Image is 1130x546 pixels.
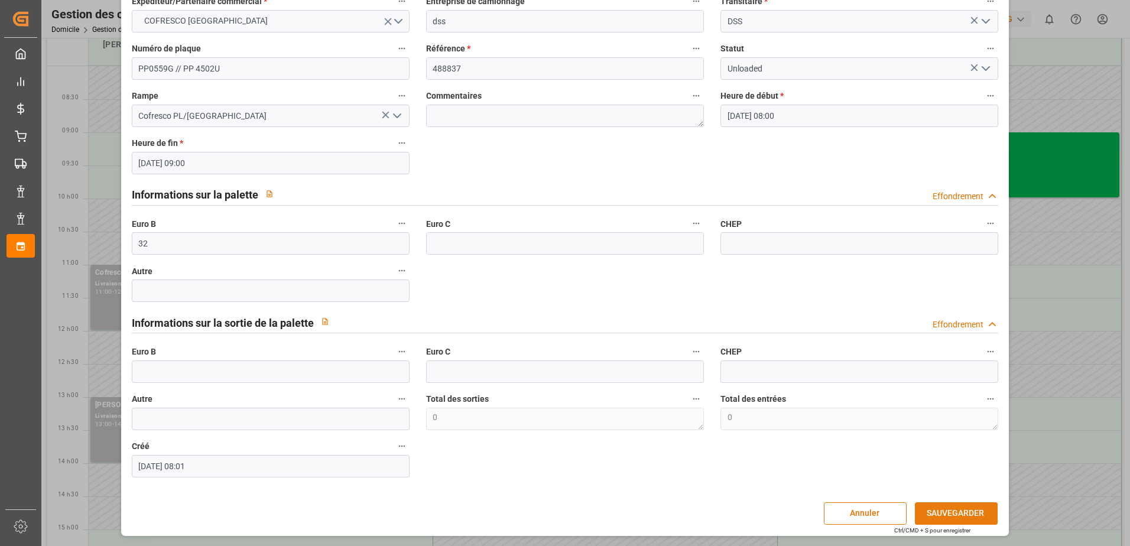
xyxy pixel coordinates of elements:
button: Ouvrir le menu [387,107,405,125]
button: CHEP [983,216,998,231]
button: Heure de début * [983,88,998,103]
input: JJ-MM-AAAA HH :MM [720,105,998,127]
font: Heure de début [720,91,778,100]
input: Type à rechercher/sélectionner [132,105,410,127]
font: Commentaires [426,91,482,100]
button: CHEP [983,344,998,359]
font: Euro B [132,219,156,229]
button: Rampe [394,88,410,103]
button: Euro B [394,344,410,359]
button: Euro C [689,344,704,359]
button: Autre [394,263,410,278]
button: View description [314,310,336,333]
div: Ctrl/CMD + S pour enregistrer [894,526,970,535]
button: Numéro de plaque [394,41,410,56]
font: CHEP [720,219,742,229]
font: Créé [132,441,150,451]
font: Euro C [426,219,450,229]
textarea: 0 [720,408,998,430]
button: Statut [983,41,998,56]
font: Statut [720,44,744,53]
textarea: 0 [426,408,704,430]
button: SAUVEGARDER [915,502,998,525]
span: COFRESCO [GEOGRAPHIC_DATA] [138,15,274,27]
font: Total des sorties [426,394,489,404]
div: Effondrement [933,318,983,331]
button: Euro B [394,216,410,231]
button: Créé [394,438,410,454]
button: Autre [394,391,410,407]
font: CHEP [720,347,742,356]
button: Ouvrir le menu [132,10,410,32]
font: Euro C [426,347,450,356]
button: Total des entrées [983,391,998,407]
input: Type à rechercher/sélectionner [720,57,998,80]
input: JJ-MM-AAAA HH :MM [132,455,410,477]
font: Autre [132,266,152,276]
font: Rampe [132,91,158,100]
button: Référence * [689,41,704,56]
font: Euro B [132,347,156,356]
div: Effondrement [933,190,983,203]
button: Heure de fin * [394,135,410,151]
button: Euro C [689,216,704,231]
font: Numéro de plaque [132,44,201,53]
button: Total des sorties [689,391,704,407]
font: Heure de fin [132,138,178,148]
button: Ouvrir le menu [976,12,994,31]
input: JJ-MM-AAAA HH :MM [132,152,410,174]
font: Référence [426,44,465,53]
font: Total des entrées [720,394,786,404]
font: Autre [132,394,152,404]
button: Ouvrir le menu [976,60,994,78]
h2: Informations sur la palette [132,187,258,203]
button: Annuler [824,502,907,525]
button: Commentaires [689,88,704,103]
h2: Informations sur la sortie de la palette [132,315,314,331]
